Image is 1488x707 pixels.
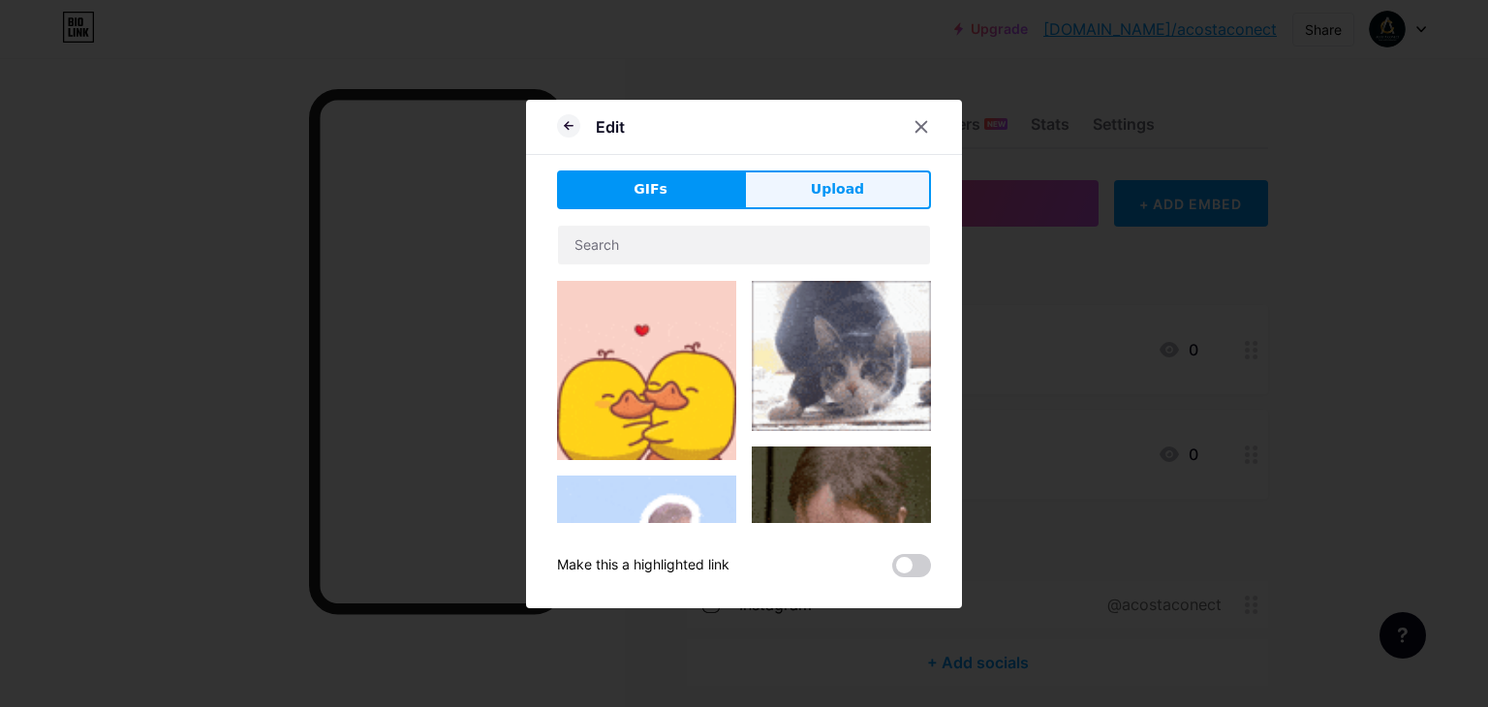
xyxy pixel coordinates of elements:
button: GIFs [557,170,744,209]
button: Upload [744,170,931,209]
span: Upload [811,179,864,200]
input: Search [558,226,930,264]
img: Gihpy [557,281,736,460]
img: Gihpy [752,281,931,431]
img: Gihpy [557,476,736,655]
span: GIFs [634,179,667,200]
img: Gihpy [752,446,931,597]
div: Make this a highlighted link [557,554,729,577]
div: Edit [596,115,625,138]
